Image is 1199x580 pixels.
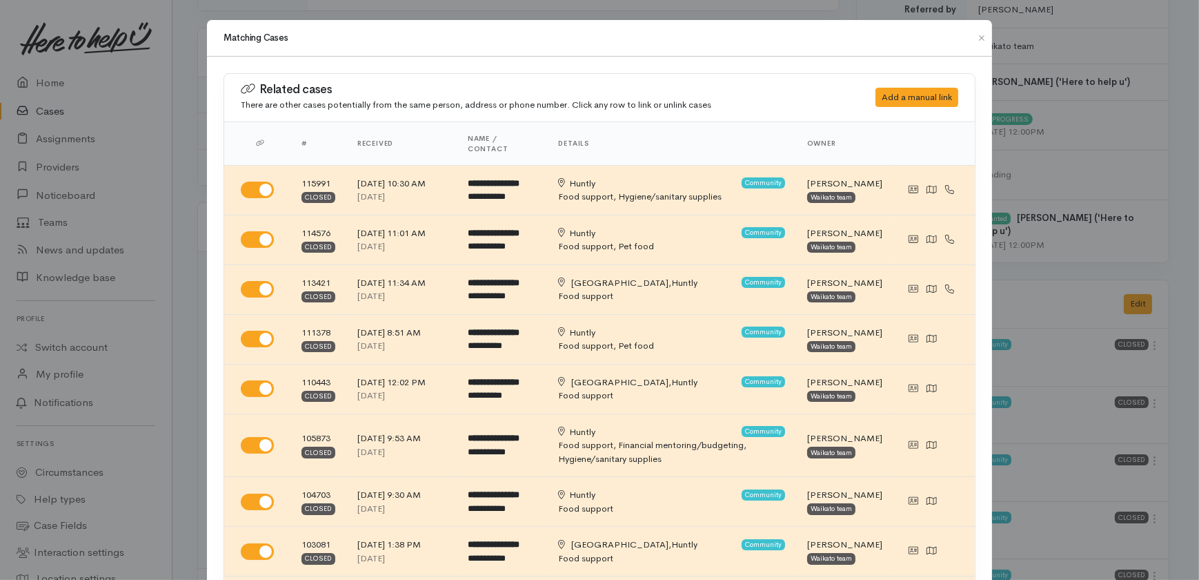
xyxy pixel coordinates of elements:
[742,227,785,238] span: Community
[742,277,785,288] span: Community
[357,240,385,252] time: [DATE]
[301,553,335,564] div: Closed
[742,490,785,501] span: Community
[346,122,457,166] th: Received
[558,276,697,290] div: Huntly
[571,539,671,550] span: [GEOGRAPHIC_DATA],
[558,376,697,389] div: Huntly
[301,192,335,203] div: Closed
[807,391,855,402] div: Waikato team
[290,477,346,527] td: 104703
[357,340,385,351] time: [DATE]
[807,276,882,290] div: [PERSON_NAME]
[742,426,785,437] span: Community
[357,326,446,340] div: [DATE] 8:51 AM
[241,99,711,110] small: There are other cases potentially from the same person, address or phone number. Click any row to...
[290,527,346,577] td: 103081
[290,264,346,314] td: 113421
[241,83,836,97] h3: Related cases
[301,242,335,253] div: Closed
[807,503,855,514] div: Waikato team
[224,31,288,45] h1: Matching Cases
[807,242,855,253] div: Waikato team
[558,326,595,340] div: Huntly
[290,165,346,215] td: 115991
[807,488,882,502] div: [PERSON_NAME]
[547,122,795,166] th: Details
[558,538,697,552] div: Huntly
[357,226,446,240] div: [DATE] 11:01 AM
[558,389,784,403] div: Food support
[558,552,784,565] div: Food support
[357,446,385,458] time: [DATE]
[357,552,385,564] time: [DATE]
[571,277,671,289] span: [GEOGRAPHIC_DATA],
[742,539,785,550] span: Community
[971,30,993,46] button: Close
[290,215,346,264] td: 114576
[290,414,346,477] td: 105873
[357,389,385,401] time: [DATE]
[807,291,855,302] div: Waikato team
[357,538,446,552] div: [DATE] 1:38 PM
[357,177,446,191] div: [DATE] 10:30 AM
[301,291,335,302] div: Closed
[742,177,785,188] span: Community
[558,190,784,204] div: Food support, Hygiene/sanitary supplies
[357,503,385,514] time: [DATE]
[357,290,385,302] time: [DATE]
[558,438,784,465] div: Food support, Financial mentoring/budgeting, Hygiene/sanitary supplies
[301,341,335,352] div: Closed
[301,447,335,458] div: Closed
[357,488,446,502] div: [DATE] 9:30 AM
[875,88,958,108] div: Add a manual link
[742,327,785,338] span: Community
[558,502,784,516] div: Food support
[290,122,346,166] th: #
[301,503,335,514] div: Closed
[301,391,335,402] div: Closed
[558,177,595,191] div: Huntly
[807,192,855,203] div: Waikato team
[357,191,385,202] time: [DATE]
[807,538,882,552] div: [PERSON_NAME]
[807,376,882,389] div: [PERSON_NAME]
[558,240,784,253] div: Food support, Pet food
[558,488,595,502] div: Huntly
[807,432,882,445] div: [PERSON_NAME]
[807,326,882,340] div: [PERSON_NAME]
[558,339,784,353] div: Food support, Pet food
[807,447,855,458] div: Waikato team
[457,122,548,166] th: Name / contact
[558,226,595,240] div: Huntly
[796,122,893,166] th: Owner
[807,177,882,191] div: [PERSON_NAME]
[558,289,784,303] div: Food support
[357,376,446,389] div: [DATE] 12:02 PM
[357,276,446,290] div: [DATE] 11:34 AM
[807,226,882,240] div: [PERSON_NAME]
[357,432,446,445] div: [DATE] 9:53 AM
[807,553,855,564] div: Waikato team
[742,376,785,387] span: Community
[807,341,855,352] div: Waikato team
[558,425,595,439] div: Huntly
[571,376,671,388] span: [GEOGRAPHIC_DATA],
[290,314,346,364] td: 111378
[290,364,346,414] td: 110443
